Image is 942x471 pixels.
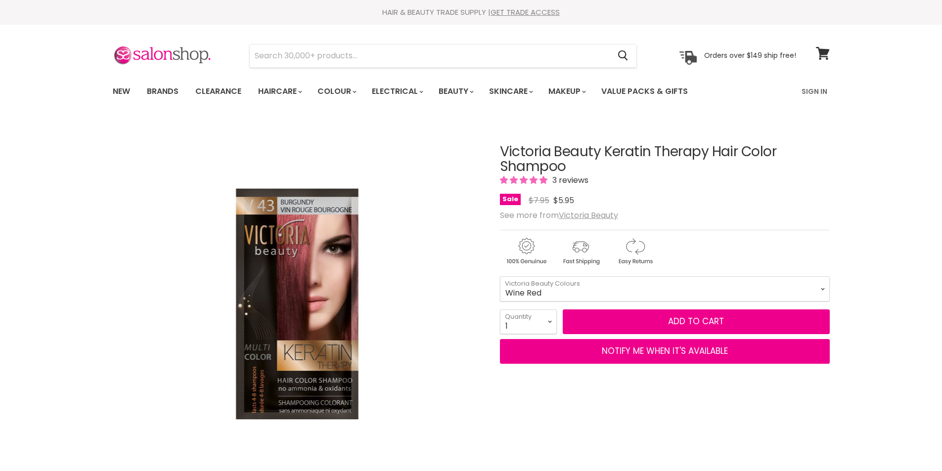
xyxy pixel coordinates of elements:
[188,81,249,102] a: Clearance
[500,236,552,266] img: genuine.gif
[563,309,830,334] button: Add to cart
[500,309,557,334] select: Quantity
[249,44,637,68] form: Product
[364,81,429,102] a: Electrical
[541,81,592,102] a: Makeup
[250,44,610,67] input: Search
[704,51,796,60] p: Orders over $149 ship free!
[559,210,618,221] a: Victoria Beauty
[529,195,549,206] span: $7.95
[549,174,588,186] span: 3 reviews
[500,339,830,364] button: NOTIFY ME WHEN IT'S AVAILABLE
[553,195,574,206] span: $5.95
[491,7,560,17] a: GET TRADE ACCESS
[100,77,842,106] nav: Main
[796,81,833,102] a: Sign In
[105,77,746,106] ul: Main menu
[500,174,549,186] span: 5.00 stars
[139,81,186,102] a: Brands
[668,315,724,327] span: Add to cart
[431,81,480,102] a: Beauty
[482,81,539,102] a: Skincare
[251,81,308,102] a: Haircare
[610,44,636,67] button: Search
[554,236,607,266] img: shipping.gif
[500,194,521,205] span: Sale
[310,81,362,102] a: Colour
[500,210,618,221] span: See more from
[500,144,830,175] h1: Victoria Beauty Keratin Therapy Hair Color Shampoo
[609,236,661,266] img: returns.gif
[105,81,137,102] a: New
[100,7,842,17] div: HAIR & BEAUTY TRADE SUPPLY |
[594,81,695,102] a: Value Packs & Gifts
